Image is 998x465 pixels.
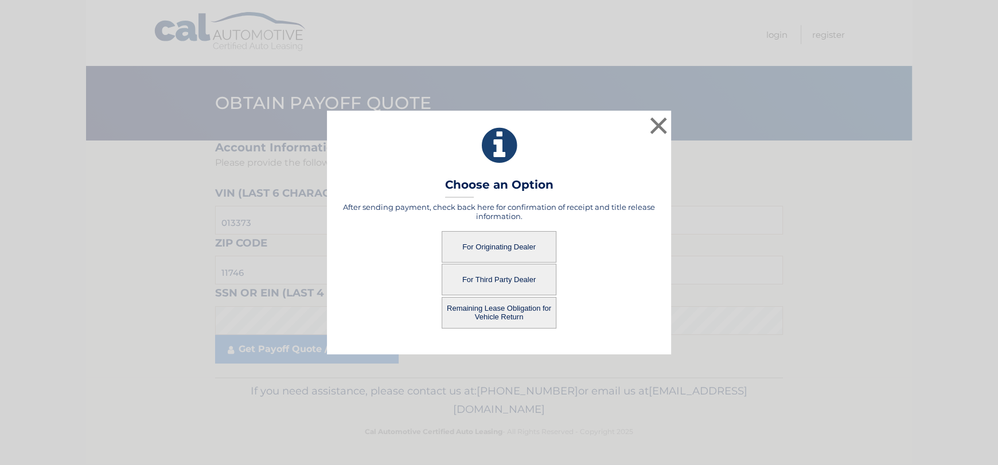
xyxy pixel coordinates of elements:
button: For Originating Dealer [442,231,556,263]
h5: After sending payment, check back here for confirmation of receipt and title release information. [341,202,657,221]
button: Remaining Lease Obligation for Vehicle Return [442,297,556,329]
button: For Third Party Dealer [442,264,556,295]
button: × [647,114,670,137]
h3: Choose an Option [445,178,553,198]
